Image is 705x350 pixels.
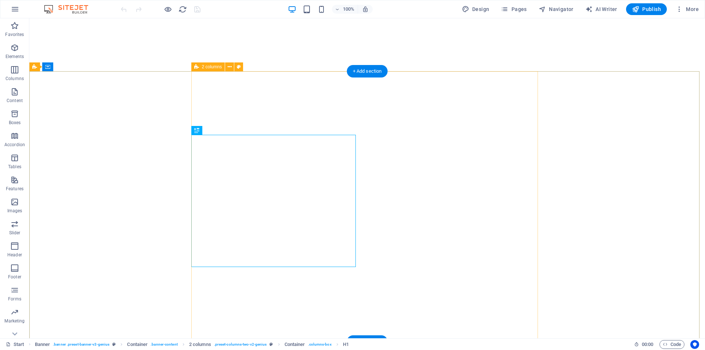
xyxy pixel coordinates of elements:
[202,65,222,69] span: 2 columns
[663,340,681,349] span: Code
[270,342,273,346] i: This element is a customizable preset
[459,3,492,15] div: Design (Ctrl+Alt+Y)
[347,65,388,77] div: + Add section
[498,3,529,15] button: Pages
[642,340,653,349] span: 00 00
[459,3,492,15] button: Design
[6,54,24,59] p: Elements
[214,340,267,349] span: . preset-columns-two-v2-genius
[632,6,661,13] span: Publish
[343,340,349,349] span: Click to select. Double-click to edit
[7,98,23,104] p: Content
[178,5,187,14] i: Reload page
[9,230,21,236] p: Slider
[6,340,24,349] a: Click to cancel selection. Double-click to open Pages
[42,5,97,14] img: Editor Logo
[501,6,527,13] span: Pages
[539,6,574,13] span: Navigator
[112,342,116,346] i: This element is a customizable preset
[676,6,699,13] span: More
[285,340,305,349] span: Click to select. Double-click to edit
[53,340,109,349] span: . banner .preset-banner-v3-genius
[9,120,21,126] p: Boxes
[35,340,50,349] span: Click to select. Double-click to edit
[151,340,177,349] span: . banner-content
[626,3,667,15] button: Publish
[7,252,22,258] p: Header
[647,342,648,347] span: :
[308,340,332,349] span: . columns-box
[673,3,702,15] button: More
[35,340,349,349] nav: breadcrumb
[634,340,654,349] h6: Session time
[659,340,684,349] button: Code
[8,164,21,170] p: Tables
[347,335,388,348] div: + Add section
[343,5,355,14] h6: 100%
[4,142,25,148] p: Accordion
[5,32,24,37] p: Favorites
[536,3,576,15] button: Navigator
[6,76,24,82] p: Columns
[690,340,699,349] button: Usercentrics
[362,6,369,12] i: On resize automatically adjust zoom level to fit chosen device.
[582,3,620,15] button: AI Writer
[189,340,211,349] span: Click to select. Double-click to edit
[178,5,187,14] button: reload
[8,296,21,302] p: Forms
[332,5,358,14] button: 100%
[585,6,617,13] span: AI Writer
[7,208,22,214] p: Images
[163,5,172,14] button: Click here to leave preview mode and continue editing
[127,340,148,349] span: Click to select. Double-click to edit
[4,318,25,324] p: Marketing
[462,6,489,13] span: Design
[6,186,23,192] p: Features
[8,274,21,280] p: Footer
